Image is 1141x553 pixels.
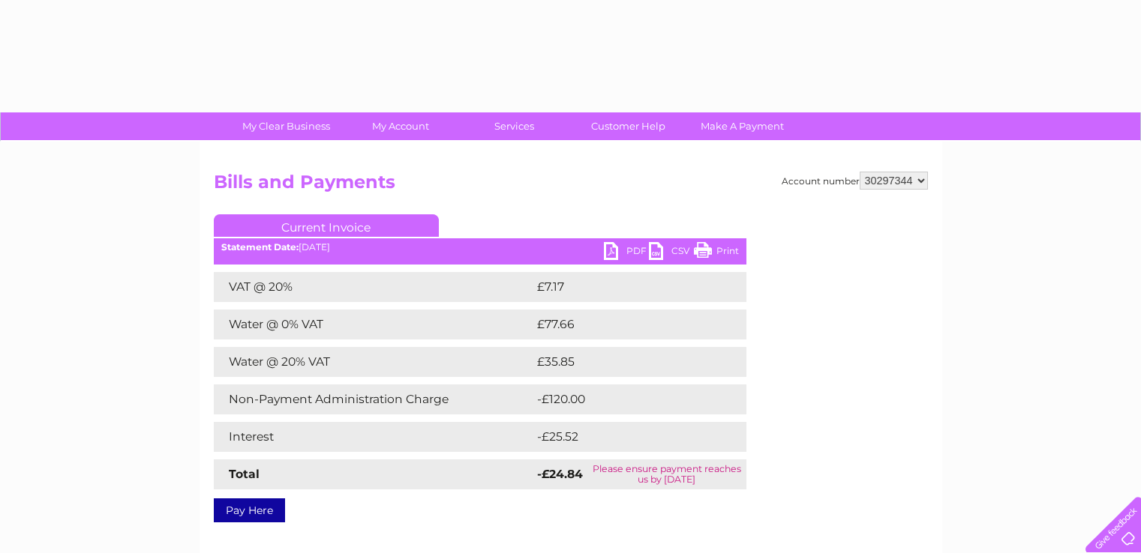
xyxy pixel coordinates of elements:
[533,384,721,414] td: -£120.00
[566,112,690,140] a: Customer Help
[214,347,533,377] td: Water @ 20% VAT
[338,112,462,140] a: My Account
[533,422,718,452] td: -£25.52
[214,172,928,200] h2: Bills and Payments
[214,498,285,522] a: Pay Here
[452,112,576,140] a: Services
[782,172,928,190] div: Account number
[694,242,739,264] a: Print
[214,214,439,237] a: Current Invoice
[533,347,716,377] td: £35.85
[214,242,746,253] div: [DATE]
[214,272,533,302] td: VAT @ 20%
[604,242,649,264] a: PDF
[587,459,746,489] td: Please ensure payment reaches us by [DATE]
[649,242,694,264] a: CSV
[214,422,533,452] td: Interest
[680,112,804,140] a: Make A Payment
[221,241,299,253] b: Statement Date:
[229,467,260,481] strong: Total
[533,309,716,339] td: £77.66
[533,272,708,302] td: £7.17
[214,309,533,339] td: Water @ 0% VAT
[224,112,348,140] a: My Clear Business
[537,467,583,481] strong: -£24.84
[214,384,533,414] td: Non-Payment Administration Charge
